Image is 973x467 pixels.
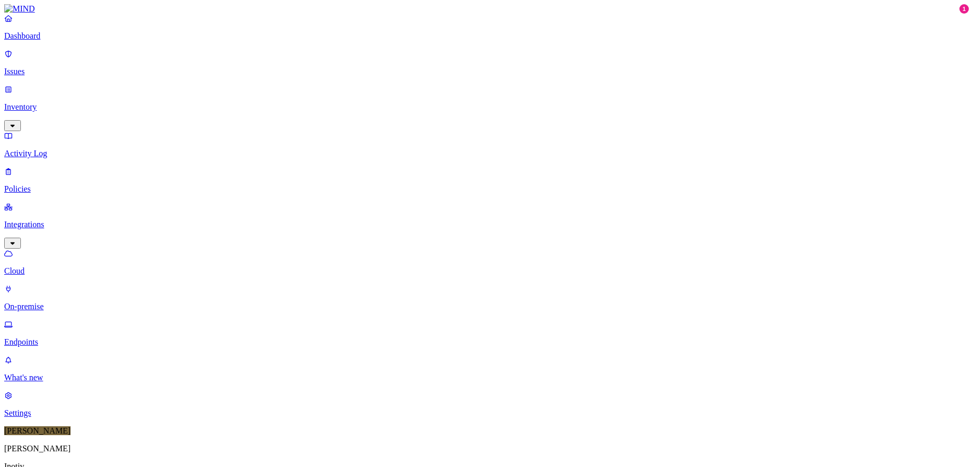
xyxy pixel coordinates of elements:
[4,337,969,347] p: Endpoints
[4,426,71,435] span: [PERSON_NAME]
[4,355,969,382] a: What's new
[4,4,969,14] a: MIND
[4,149,969,158] p: Activity Log
[4,444,969,453] p: [PERSON_NAME]
[4,320,969,347] a: Endpoints
[4,14,969,41] a: Dashboard
[4,85,969,130] a: Inventory
[4,131,969,158] a: Activity Log
[4,266,969,276] p: Cloud
[4,391,969,418] a: Settings
[4,67,969,76] p: Issues
[4,220,969,229] p: Integrations
[4,408,969,418] p: Settings
[4,31,969,41] p: Dashboard
[959,4,969,14] div: 1
[4,202,969,247] a: Integrations
[4,4,35,14] img: MIND
[4,249,969,276] a: Cloud
[4,184,969,194] p: Policies
[4,302,969,311] p: On-premise
[4,167,969,194] a: Policies
[4,284,969,311] a: On-premise
[4,102,969,112] p: Inventory
[4,373,969,382] p: What's new
[4,49,969,76] a: Issues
